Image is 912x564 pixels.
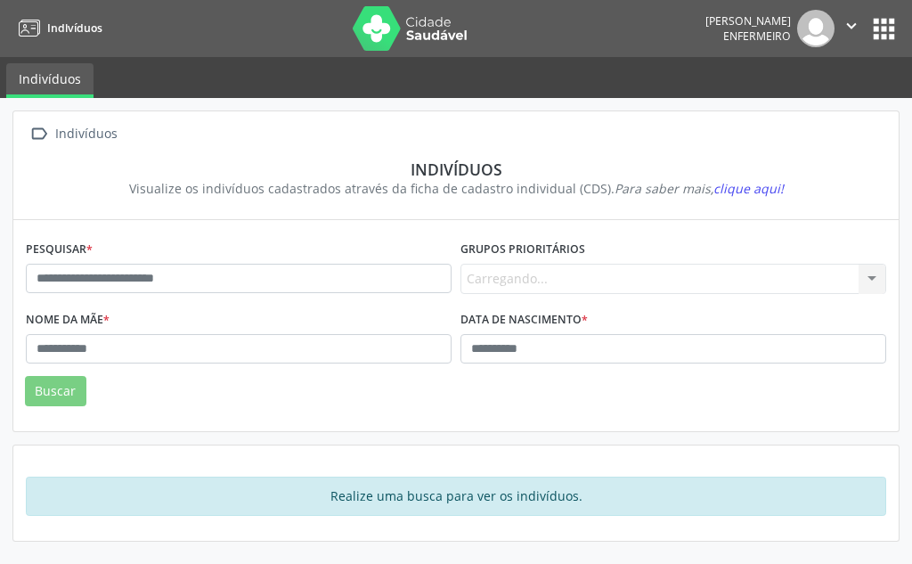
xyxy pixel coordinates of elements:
[38,179,874,198] div: Visualize os indivíduos cadastrados através da ficha de cadastro individual (CDS).
[26,121,52,147] i: 
[6,63,94,98] a: Indivíduos
[12,13,102,43] a: Indivíduos
[615,180,784,197] i: Para saber mais,
[705,13,791,29] div: [PERSON_NAME]
[460,236,585,264] label: Grupos prioritários
[797,10,835,47] img: img
[723,29,791,44] span: Enfermeiro
[47,20,102,36] span: Indivíduos
[835,10,868,47] button: 
[26,121,120,147] a:  Indivíduos
[26,307,110,334] label: Nome da mãe
[868,13,900,45] button: apps
[25,376,86,406] button: Buscar
[460,307,588,334] label: Data de nascimento
[52,121,120,147] div: Indivíduos
[842,16,861,36] i: 
[713,180,784,197] span: clique aqui!
[26,236,93,264] label: Pesquisar
[26,477,886,516] div: Realize uma busca para ver os indivíduos.
[38,159,874,179] div: Indivíduos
